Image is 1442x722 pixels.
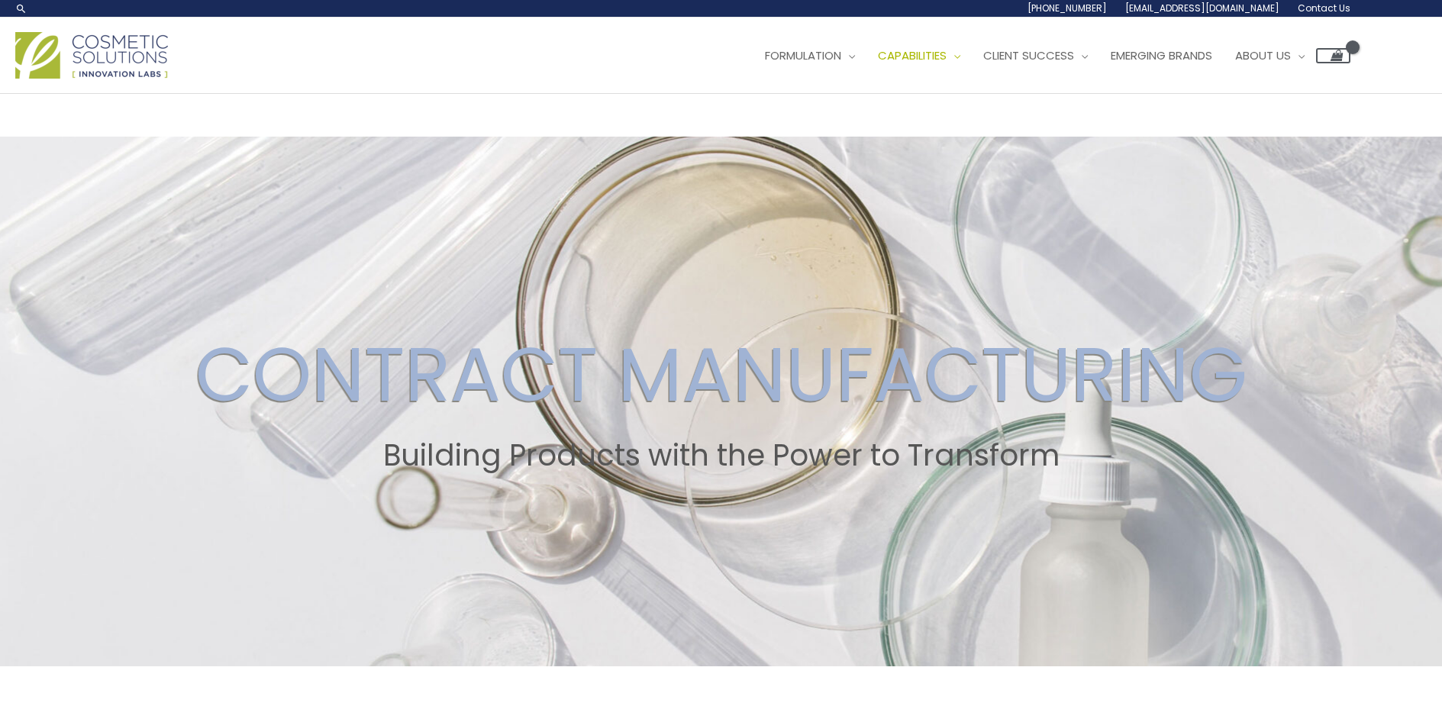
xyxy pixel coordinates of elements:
[1316,48,1350,63] a: View Shopping Cart, empty
[1099,33,1224,79] a: Emerging Brands
[753,33,866,79] a: Formulation
[765,47,841,63] span: Formulation
[983,47,1074,63] span: Client Success
[1298,2,1350,15] span: Contact Us
[1235,47,1291,63] span: About Us
[1111,47,1212,63] span: Emerging Brands
[878,47,947,63] span: Capabilities
[972,33,1099,79] a: Client Success
[1224,33,1316,79] a: About Us
[742,33,1350,79] nav: Site Navigation
[15,32,168,79] img: Cosmetic Solutions Logo
[15,330,1427,420] h2: CONTRACT MANUFACTURING
[15,2,27,15] a: Search icon link
[1125,2,1279,15] span: [EMAIL_ADDRESS][DOMAIN_NAME]
[15,438,1427,473] h2: Building Products with the Power to Transform
[866,33,972,79] a: Capabilities
[1027,2,1107,15] span: [PHONE_NUMBER]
